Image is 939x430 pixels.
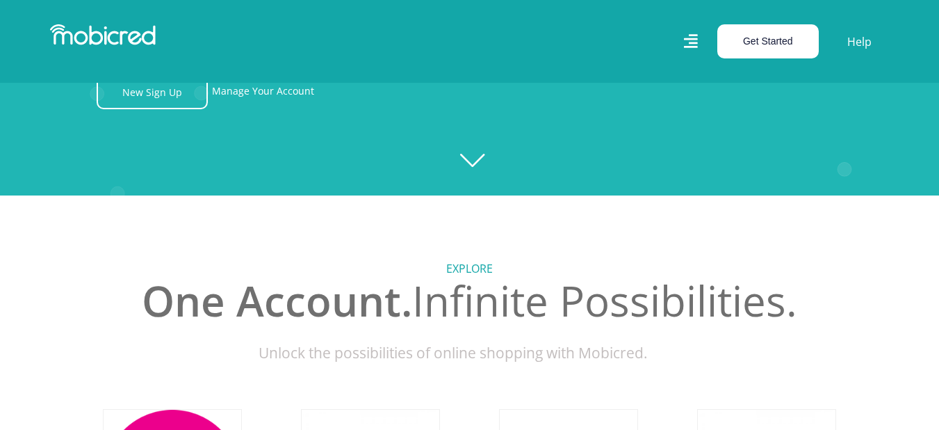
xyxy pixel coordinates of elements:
[847,33,872,51] a: Help
[717,24,819,58] button: Get Started
[212,75,314,109] a: Manage Your Account
[50,24,156,45] img: Mobicred
[84,262,856,276] h5: Explore
[84,342,856,365] p: Unlock the possibilities of online shopping with Mobicred.
[97,75,208,109] a: New Sign Up
[84,276,856,326] h2: Infinite Possibilities.
[142,272,412,329] span: One Account.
